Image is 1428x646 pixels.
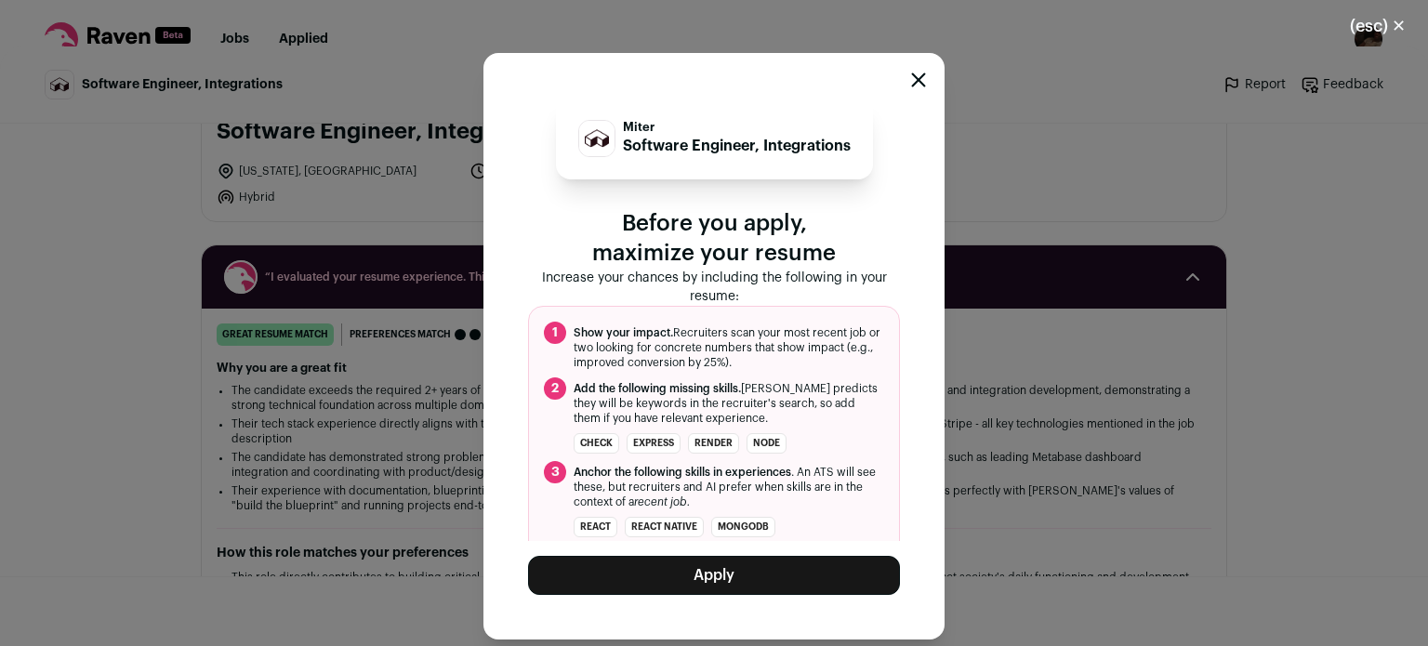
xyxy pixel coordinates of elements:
li: React Native [625,517,704,537]
button: Close modal [911,73,926,87]
i: recent job. [634,496,690,508]
p: Before you apply, maximize your resume [528,209,900,269]
li: MongoDB [711,517,775,537]
span: Show your impact. [574,327,673,338]
span: 1 [544,322,566,344]
img: 4170197f445d45e83dd09a83b8c292c52cc66c83e856c8023f4814d2a201d002.jpg [579,121,615,156]
li: React [574,517,617,537]
p: Miter [623,120,851,135]
li: Express [627,433,681,454]
span: Anchor the following skills in experiences [574,467,791,478]
span: . An ATS will see these, but recruiters and AI prefer when skills are in the context of a [574,465,884,509]
li: Check [574,433,619,454]
p: Increase your chances by including the following in your resume: [528,269,900,306]
span: 3 [544,461,566,483]
p: Software Engineer, Integrations [623,135,851,157]
span: [PERSON_NAME] predicts they will be keywords in the recruiter's search, so add them if you have r... [574,381,884,426]
span: Add the following missing skills. [574,383,741,394]
button: Apply [528,556,900,595]
li: Render [688,433,739,454]
span: 2 [544,377,566,400]
li: Node [747,433,787,454]
span: Recruiters scan your most recent job or two looking for concrete numbers that show impact (e.g., ... [574,325,884,370]
button: Close modal [1328,6,1428,46]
